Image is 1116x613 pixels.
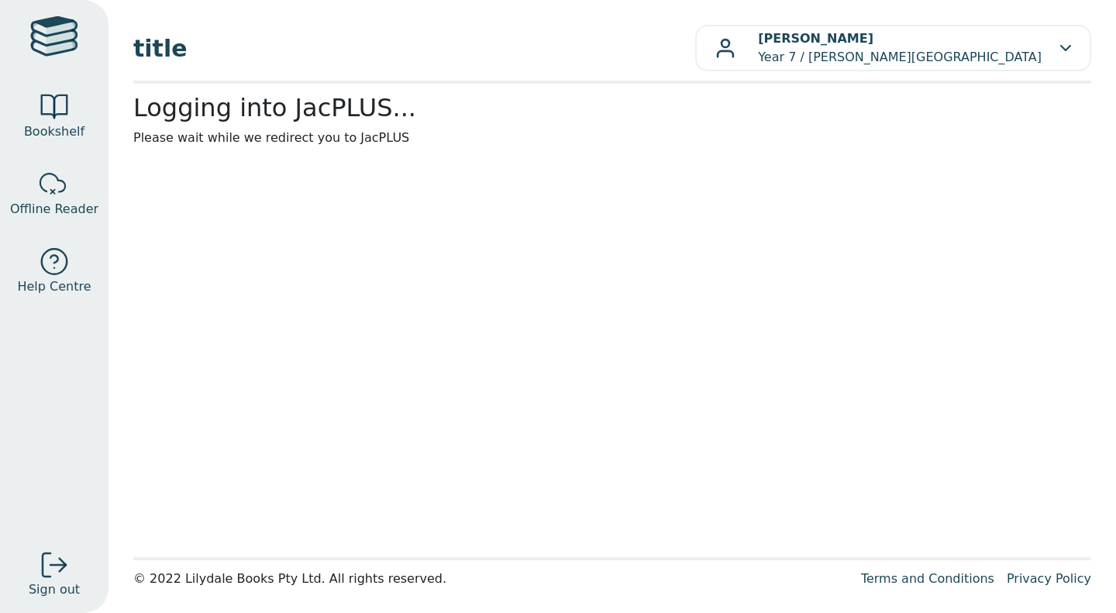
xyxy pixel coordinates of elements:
span: Bookshelf [24,122,84,141]
span: Sign out [29,580,80,599]
div: © 2022 Lilydale Books Pty Ltd. All rights reserved. [133,570,849,588]
a: Privacy Policy [1007,571,1091,586]
a: Terms and Conditions [861,571,994,586]
span: Offline Reader [10,200,98,219]
b: [PERSON_NAME] [758,31,873,46]
span: Help Centre [17,277,91,296]
h2: Logging into JacPLUS... [133,93,1091,122]
button: [PERSON_NAME]Year 7 / [PERSON_NAME][GEOGRAPHIC_DATA] [695,25,1091,71]
p: Year 7 / [PERSON_NAME][GEOGRAPHIC_DATA] [758,29,1042,67]
p: Please wait while we redirect you to JacPLUS [133,129,1091,147]
span: title [133,31,695,66]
